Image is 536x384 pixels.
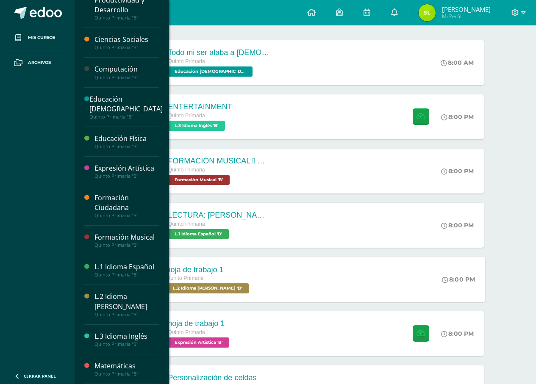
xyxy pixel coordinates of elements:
[94,361,159,377] a: MatemáticasQuinto Primaria "B"
[441,59,474,66] div: 8:00 AM
[168,48,269,57] div: Todo mi ser alaba a [DEMOGRAPHIC_DATA]
[168,229,229,239] span: L.1 Idioma Español 'B'
[94,272,159,278] div: Quinto Primaria "B"
[94,232,159,242] div: Formación Musical
[94,332,159,341] div: L.3 Idioma Inglés
[168,113,205,119] span: Quinto Primaria
[442,276,475,283] div: 8:00 PM
[168,221,205,227] span: Quinto Primaria
[168,157,269,166] div: FORMACIÓN MUSICAL  EJERCICIO RITMICO
[168,319,231,328] div: hoja de trabajo 1
[94,15,159,21] div: Quinto Primaria "B"
[419,4,436,21] img: 33177dedb9c015e9fb844d0f067e2225.png
[24,373,56,379] span: Cerrar panel
[168,329,205,335] span: Quinto Primaria
[89,94,163,114] div: Educación [DEMOGRAPHIC_DATA]
[94,173,159,179] div: Quinto Primaria "B"
[168,175,230,185] span: Formación Musical 'B'
[442,13,491,20] span: Mi Perfil
[94,312,159,318] div: Quinto Primaria "B"
[441,330,474,337] div: 8:00 PM
[94,144,159,149] div: Quinto Primaria "B"
[167,275,204,281] span: Quinto Primaria
[168,102,232,111] div: ENTERTAINMENT
[89,114,163,120] div: Quinto Primaria "B"
[7,25,68,50] a: Mis cursos
[94,262,159,272] div: L.1 Idioma Español
[94,232,159,248] a: Formación MusicalQuinto Primaria "B"
[168,66,253,77] span: Educación Cristiana 'B'
[94,35,159,44] div: Ciencias Sociales
[168,373,256,382] div: Personalización de celdas
[94,341,159,347] div: Quinto Primaria "B"
[94,163,159,173] div: Expresión Artística
[94,75,159,80] div: Quinto Primaria "B"
[89,94,163,120] a: Educación [DEMOGRAPHIC_DATA]Quinto Primaria "B"
[168,121,225,131] span: L.3 Idioma Inglés 'B'
[94,163,159,179] a: Expresión ArtísticaQuinto Primaria "B"
[94,213,159,218] div: Quinto Primaria "B"
[94,262,159,278] a: L.1 Idioma EspañolQuinto Primaria "B"
[7,50,68,75] a: Archivos
[168,167,205,173] span: Quinto Primaria
[94,134,159,149] a: Educación FísicaQuinto Primaria "B"
[441,221,474,229] div: 8:00 PM
[94,332,159,347] a: L.3 Idioma InglésQuinto Primaria "B"
[168,337,229,348] span: Expresión Artística 'B'
[168,211,269,220] div: LECTURA: [PERSON_NAME] EL DIBUJANTE
[167,265,251,274] div: hoja de trabajo 1
[168,58,205,64] span: Quinto Primaria
[94,64,159,80] a: ComputaciónQuinto Primaria "B"
[28,59,51,66] span: Archivos
[94,242,159,248] div: Quinto Primaria "B"
[94,64,159,74] div: Computación
[441,113,474,121] div: 8:00 PM
[442,5,491,14] span: [PERSON_NAME]
[94,361,159,371] div: Matemáticas
[94,371,159,377] div: Quinto Primaria "B"
[94,193,159,213] div: Formación Ciudadana
[167,283,249,293] span: L.2 Idioma Maya Kaqchikel 'B'
[441,167,474,175] div: 8:00 PM
[94,35,159,50] a: Ciencias SocialesQuinto Primaria "B"
[94,292,159,317] a: L.2 Idioma [PERSON_NAME]Quinto Primaria "B"
[94,44,159,50] div: Quinto Primaria "B"
[94,292,159,311] div: L.2 Idioma [PERSON_NAME]
[28,34,55,41] span: Mis cursos
[94,134,159,144] div: Educación Física
[94,193,159,218] a: Formación CiudadanaQuinto Primaria "B"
